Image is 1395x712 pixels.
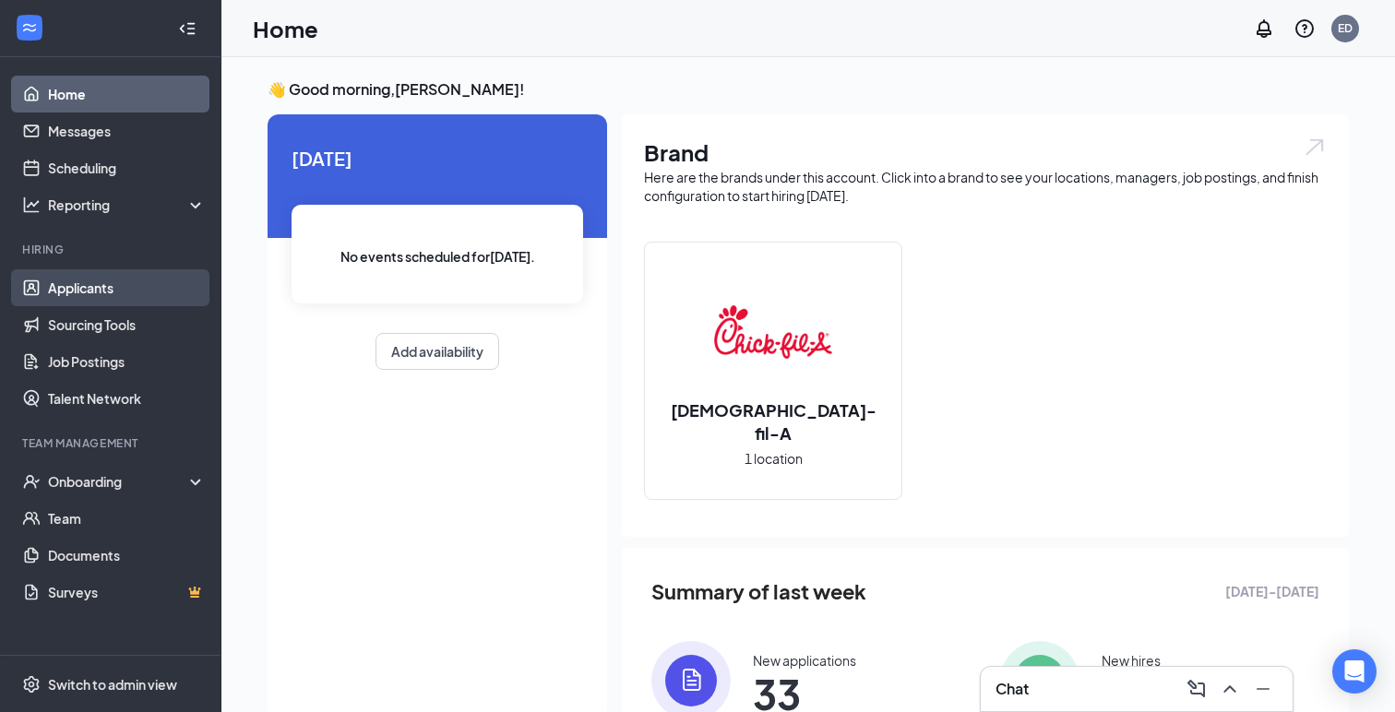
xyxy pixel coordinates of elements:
[48,149,206,186] a: Scheduling
[645,398,901,445] h2: [DEMOGRAPHIC_DATA]-fil-A
[1303,136,1327,158] img: open.6027fd2a22e1237b5b06.svg
[644,136,1327,168] h1: Brand
[48,343,206,380] a: Job Postings
[1252,678,1274,700] svg: Minimize
[1215,674,1245,704] button: ChevronUp
[1219,678,1241,700] svg: ChevronUp
[48,500,206,537] a: Team
[1186,678,1208,700] svg: ComposeMessage
[753,651,856,670] div: New applications
[48,306,206,343] a: Sourcing Tools
[376,333,499,370] button: Add availability
[1102,651,1161,670] div: New hires
[745,448,803,469] span: 1 location
[48,675,177,694] div: Switch to admin view
[1248,674,1278,704] button: Minimize
[48,113,206,149] a: Messages
[1332,649,1377,694] div: Open Intercom Messenger
[1225,581,1319,601] span: [DATE] - [DATE]
[22,196,41,214] svg: Analysis
[1294,18,1316,40] svg: QuestionInfo
[48,380,206,417] a: Talent Network
[1338,20,1353,36] div: ED
[48,76,206,113] a: Home
[48,269,206,306] a: Applicants
[22,675,41,694] svg: Settings
[22,472,41,491] svg: UserCheck
[268,79,1349,100] h3: 👋 Good morning, [PERSON_NAME] !
[20,18,39,37] svg: WorkstreamLogo
[753,677,856,710] span: 33
[22,242,202,257] div: Hiring
[48,472,190,491] div: Onboarding
[48,574,206,611] a: SurveysCrown
[340,246,535,267] span: No events scheduled for [DATE] .
[996,679,1029,699] h3: Chat
[178,19,197,38] svg: Collapse
[651,576,866,608] span: Summary of last week
[292,144,583,172] span: [DATE]
[1182,674,1211,704] button: ComposeMessage
[253,13,318,44] h1: Home
[1253,18,1275,40] svg: Notifications
[22,435,202,451] div: Team Management
[644,168,1327,205] div: Here are the brands under this account. Click into a brand to see your locations, managers, job p...
[714,273,832,391] img: Chick-fil-A
[48,537,206,574] a: Documents
[48,196,207,214] div: Reporting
